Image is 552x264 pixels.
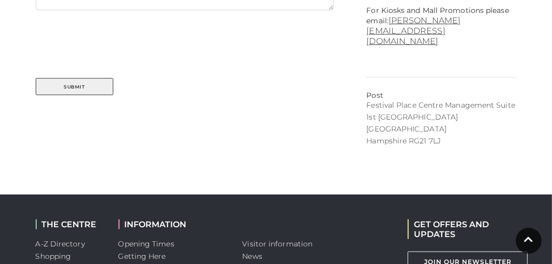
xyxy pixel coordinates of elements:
a: News [243,252,262,261]
a: Shopping [36,252,71,261]
p: Hampshire RG21 7LJ [366,136,516,146]
a: Getting Here [118,252,166,261]
a: Visitor information [243,239,313,248]
h2: GET OFFERS AND UPDATES [408,219,516,239]
p: For Kiosks and Mall Promotions please email: [366,6,516,47]
h2: THE CENTRE [36,219,103,229]
a: Opening Times [118,239,174,248]
h2: INFORMATION [118,219,227,229]
p: Festival Place Centre Management Suite [366,100,516,110]
p: [GEOGRAPHIC_DATA] [366,124,516,134]
p: Post [366,91,516,100]
a: A-Z Directory [36,239,85,248]
p: 1st [GEOGRAPHIC_DATA] [366,112,516,122]
iframe: Widget containing checkbox for hCaptcha security challenge [36,23,192,62]
button: Submit [36,78,113,95]
a: [PERSON_NAME][EMAIL_ADDRESS][DOMAIN_NAME] [366,16,460,46]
